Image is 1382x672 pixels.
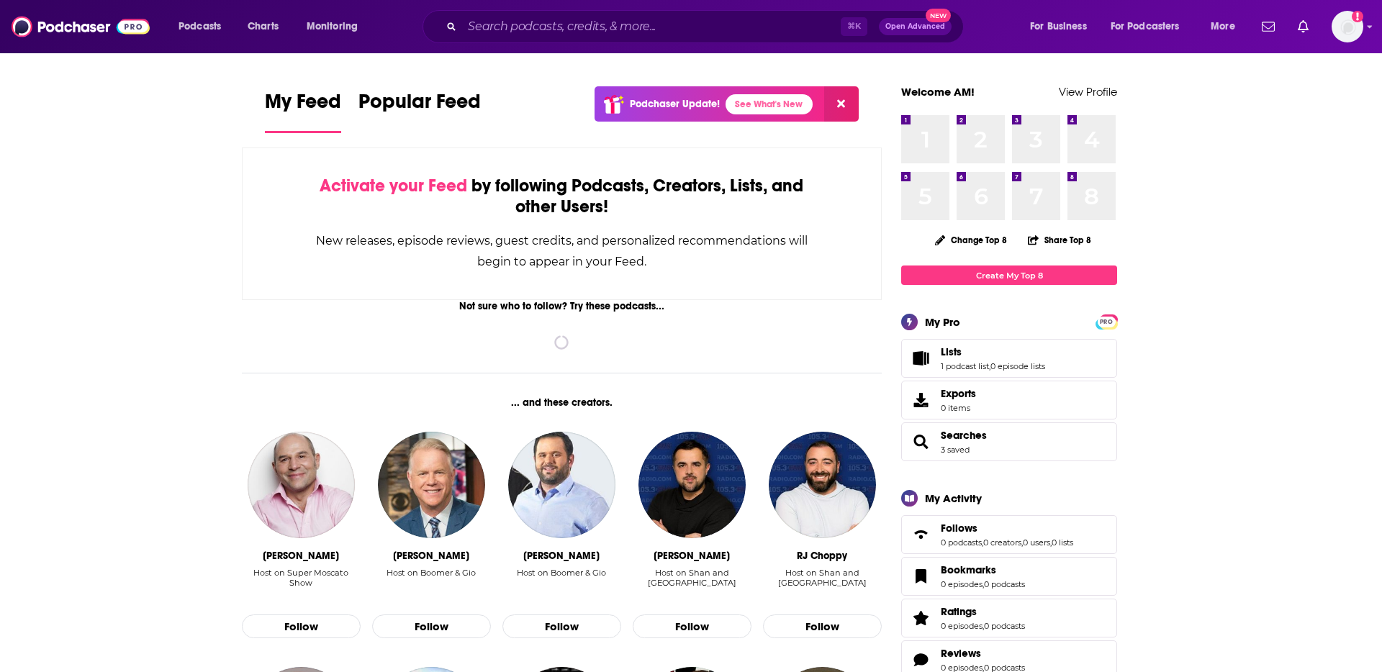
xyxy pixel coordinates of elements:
span: , [983,579,984,589]
span: My Feed [265,89,341,122]
span: , [983,621,984,631]
a: Ratings [906,608,935,628]
span: Follows [901,515,1117,554]
span: Exports [941,387,976,400]
img: RJ Choppy [769,432,875,538]
span: Lists [941,345,962,358]
div: Host on Boomer & Gio [387,568,476,578]
img: Shan Shariff [638,432,745,538]
a: Show notifications dropdown [1292,14,1314,39]
div: Host on Super Moscato Show [242,568,361,588]
span: Bookmarks [941,563,996,576]
div: Host on Boomer & Gio [387,568,476,599]
span: Reviews [941,647,981,660]
button: Follow [633,614,751,639]
div: by following Podcasts, Creators, Lists, and other Users! [315,176,809,217]
button: Show profile menu [1332,11,1363,42]
button: open menu [1020,15,1105,38]
a: 0 episode lists [990,361,1045,371]
a: 0 creators [983,537,1021,548]
div: ... and these creators. [242,396,882,409]
div: Boomer Esiason [393,550,469,562]
a: Popular Feed [358,89,481,133]
div: Host on Super Moscato Show [242,568,361,599]
div: Host on Boomer & Gio [517,568,606,578]
a: Reviews [906,650,935,670]
span: For Business [1030,17,1087,37]
button: Follow [242,614,361,639]
div: Shan Shariff [654,550,730,562]
a: 0 episodes [941,621,983,631]
button: Follow [372,614,491,639]
button: open menu [1201,15,1253,38]
span: Open Advanced [885,23,945,30]
span: Podcasts [179,17,221,37]
a: Follows [941,522,1073,535]
a: Lists [906,348,935,368]
span: PRO [1098,317,1115,327]
a: 0 users [1023,537,1050,548]
span: 0 items [941,403,976,413]
span: For Podcasters [1111,17,1180,37]
span: , [989,361,990,371]
button: Follow [763,614,882,639]
span: Lists [901,339,1117,378]
img: Boomer Esiason [378,432,484,538]
span: , [982,537,983,548]
span: Searches [901,422,1117,461]
span: More [1211,17,1235,37]
span: Popular Feed [358,89,481,122]
div: Host on Shan and RJ [633,568,751,599]
span: Ratings [941,605,977,618]
a: Searches [906,432,935,452]
a: Show notifications dropdown [1256,14,1281,39]
div: New releases, episode reviews, guest credits, and personalized recommendations will begin to appe... [315,230,809,272]
a: My Feed [265,89,341,133]
div: Gregg Giannotti [523,550,600,562]
a: Exports [901,381,1117,419]
div: My Pro [925,315,960,329]
a: Welcome AM! [901,85,975,99]
div: Host on Shan and RJ [763,568,882,599]
a: Follows [906,525,935,545]
a: Searches [941,429,987,442]
span: Logged in as andrewmorrissey [1332,11,1363,42]
button: Follow [502,614,621,639]
img: User Profile [1332,11,1363,42]
a: 0 podcasts [941,537,982,548]
a: Ratings [941,605,1025,618]
span: Follows [941,522,977,535]
a: 1 podcast list [941,361,989,371]
span: , [1021,537,1023,548]
a: Charts [238,15,287,38]
a: 0 podcasts [984,621,1025,631]
a: PRO [1098,316,1115,327]
span: Ratings [901,599,1117,637]
a: 0 podcasts [984,579,1025,589]
img: Podchaser - Follow, Share and Rate Podcasts [12,13,150,40]
a: Create My Top 8 [901,265,1117,285]
img: Vincent Moscato [248,432,354,538]
input: Search podcasts, credits, & more... [462,15,841,38]
button: open menu [1101,15,1201,38]
div: My Activity [925,491,982,505]
a: View Profile [1059,85,1117,99]
span: Charts [248,17,279,37]
span: Bookmarks [901,557,1117,596]
button: Share Top 8 [1027,226,1092,254]
div: Host on Shan and [GEOGRAPHIC_DATA] [763,568,882,588]
a: 0 lists [1052,537,1073,548]
img: Gregg Giannotti [508,432,615,538]
a: 3 saved [941,445,970,455]
span: New [926,9,952,22]
a: Bookmarks [941,563,1025,576]
span: Monitoring [307,17,358,37]
div: RJ Choppy [797,550,847,562]
span: Activate your Feed [320,175,467,196]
